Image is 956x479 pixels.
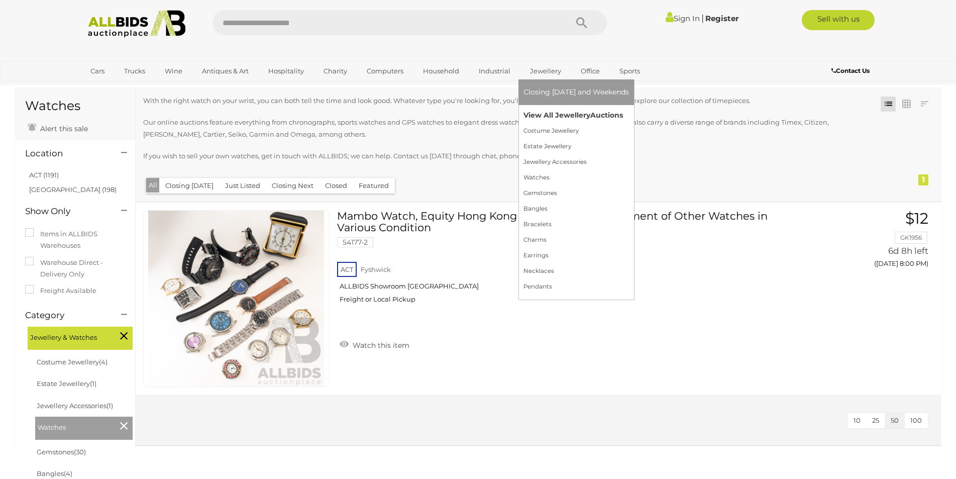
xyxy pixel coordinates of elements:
span: (30) [74,448,86,456]
a: Household [416,63,466,79]
button: All [146,178,160,193]
a: Cars [84,63,111,79]
a: Sign In [666,14,700,23]
span: (1) [107,402,113,410]
a: [GEOGRAPHIC_DATA] (198) [29,185,117,194]
h4: Location [25,149,106,158]
img: 54177-2c.JPG [148,211,324,387]
h1: Watches [25,99,125,113]
a: Mambo Watch, Equity Hong Kong Travel Clock & Assortment of Other Watches in Various Condition 541... [345,210,799,311]
a: Estate Jewellery(1) [37,379,96,388]
a: Costume Jewellery(4) [37,358,108,366]
button: Closing [DATE] [159,178,220,194]
span: Alert this sale [38,124,88,133]
b: Contact Us [831,67,870,74]
button: 50 [885,413,905,428]
button: Search [557,10,607,35]
span: 25 [872,416,879,424]
div: 1 [918,174,928,185]
a: Gemstones(30) [37,448,86,456]
span: 50 [891,416,899,424]
span: (4) [64,469,72,477]
a: Register [705,14,738,23]
span: Watches [38,419,113,433]
a: Wine [158,63,189,79]
button: 25 [866,413,885,428]
a: Bangles(4) [37,469,72,477]
a: Computers [360,63,410,79]
button: Closing Next [266,178,320,194]
p: Our online auctions feature everything from chronographs, sports watches and GPS watches to elega... [143,117,860,140]
a: ACT (1191) [29,171,59,179]
a: Trucks [118,63,152,79]
a: Charity [317,63,354,79]
p: If you wish to sell your own watches, get in touch with ALLBIDS; we can help. Contact us [DATE] t... [143,150,860,162]
a: Industrial [472,63,517,79]
img: Allbids.com.au [82,10,191,38]
a: Hospitality [262,63,310,79]
a: Office [574,63,606,79]
span: (1) [90,379,96,388]
p: With the right watch on your wrist, you can both tell the time and look good. Whatever type you'r... [143,95,860,107]
a: Sell with us [802,10,875,30]
label: Items in ALLBIDS Warehouses [25,228,125,252]
span: Watch this item [350,341,409,350]
span: $12 [905,209,928,228]
button: Featured [353,178,395,194]
label: Warehouse Direct - Delivery Only [25,257,125,280]
span: 100 [910,416,922,424]
a: Jewellery Accessories(1) [37,402,113,410]
button: Just Listed [219,178,266,194]
button: Closed [319,178,353,194]
a: [GEOGRAPHIC_DATA] [84,79,168,96]
span: | [701,13,704,24]
a: Contact Us [831,65,872,76]
button: 100 [904,413,928,428]
button: 10 [847,413,867,428]
a: Antiques & Art [195,63,255,79]
a: Alert this sale [25,120,90,135]
h4: Show Only [25,207,106,216]
span: 10 [854,416,861,424]
span: Jewellery & Watches [30,329,105,343]
label: Freight Available [25,285,96,297]
a: Jewellery [523,63,568,79]
span: (4) [99,358,108,366]
a: Watch this item [337,337,412,352]
h4: Category [25,311,106,320]
a: Sports [613,63,647,79]
a: $12 GK1956 6d 8h left ([DATE] 8:00 PM) [814,210,931,273]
